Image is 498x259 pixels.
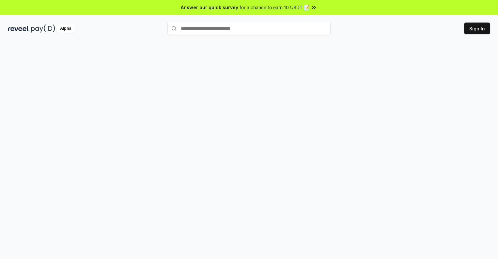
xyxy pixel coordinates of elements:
[240,4,309,11] span: for a chance to earn 10 USDT 📝
[8,24,30,33] img: reveel_dark
[31,24,55,33] img: pay_id
[464,23,490,34] button: Sign In
[56,24,75,33] div: Alpha
[181,4,238,11] span: Answer our quick survey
